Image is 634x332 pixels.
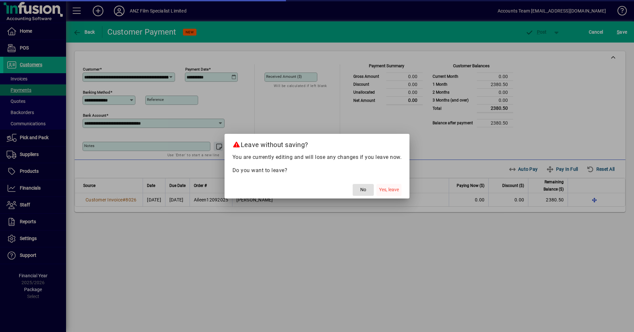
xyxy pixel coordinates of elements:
p: You are currently editing and will lose any changes if you leave now. [232,153,402,161]
span: Yes, leave [379,186,399,193]
button: Yes, leave [376,184,402,196]
p: Do you want to leave? [232,166,402,174]
span: No [360,186,366,193]
h2: Leave without saving? [225,134,410,153]
button: No [353,184,374,196]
